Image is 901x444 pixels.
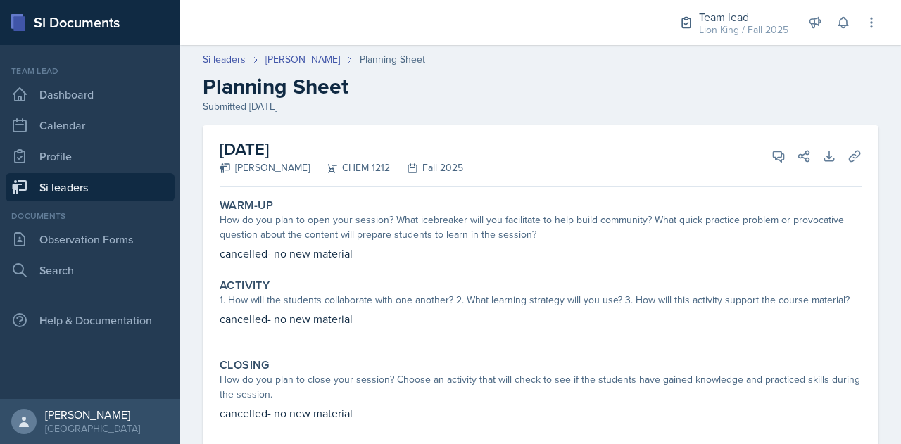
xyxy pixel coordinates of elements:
[220,160,310,175] div: [PERSON_NAME]
[45,407,140,421] div: [PERSON_NAME]
[220,358,270,372] label: Closing
[220,213,862,242] div: How do you plan to open your session? What icebreaker will you facilitate to help build community...
[6,111,175,139] a: Calendar
[699,23,788,37] div: Lion King / Fall 2025
[220,293,862,307] div: 1. How will the students collaborate with one another? 2. What learning strategy will you use? 3....
[6,65,175,77] div: Team lead
[6,142,175,170] a: Profile
[203,99,878,114] div: Submitted [DATE]
[6,173,175,201] a: Si leaders
[390,160,463,175] div: Fall 2025
[265,52,340,67] a: [PERSON_NAME]
[310,160,390,175] div: CHEM 1212
[360,52,425,67] div: Planning Sheet
[203,74,878,99] h2: Planning Sheet
[6,80,175,108] a: Dashboard
[699,8,788,25] div: Team lead
[220,198,274,213] label: Warm-Up
[6,306,175,334] div: Help & Documentation
[220,137,463,162] h2: [DATE]
[220,405,862,421] p: cancelled- no new material
[45,421,140,436] div: [GEOGRAPHIC_DATA]
[220,279,270,293] label: Activity
[220,372,862,402] div: How do you plan to close your session? Choose an activity that will check to see if the students ...
[220,245,862,262] p: cancelled- no new material
[220,310,862,327] p: cancelled- no new material
[6,210,175,222] div: Documents
[6,225,175,253] a: Observation Forms
[203,52,246,67] a: Si leaders
[6,256,175,284] a: Search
